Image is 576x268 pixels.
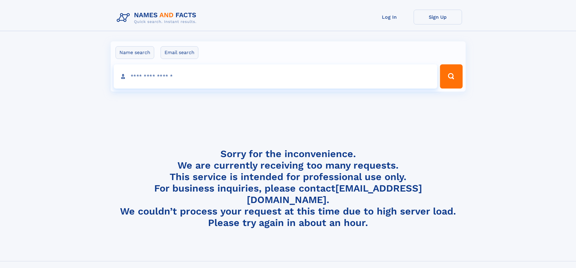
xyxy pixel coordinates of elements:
[365,10,414,24] a: Log In
[114,10,201,26] img: Logo Names and Facts
[414,10,462,24] a: Sign Up
[116,46,154,59] label: Name search
[114,64,438,89] input: search input
[440,64,462,89] button: Search Button
[161,46,198,59] label: Email search
[247,182,422,205] a: [EMAIL_ADDRESS][DOMAIN_NAME]
[114,148,462,229] h4: Sorry for the inconvenience. We are currently receiving too many requests. This service is intend...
